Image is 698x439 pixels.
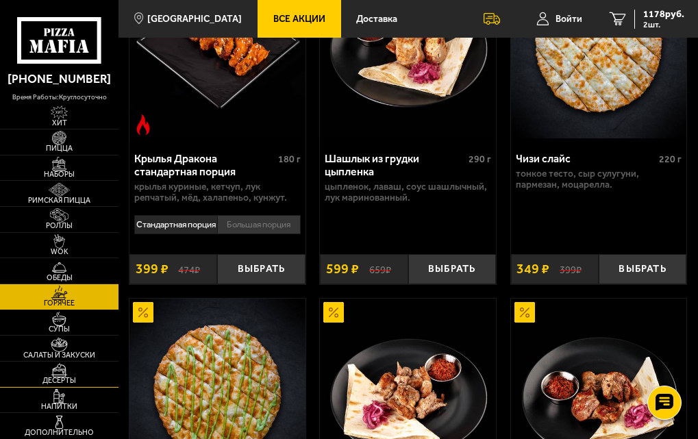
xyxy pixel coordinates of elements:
[217,254,305,284] button: Выбрать
[134,181,301,203] p: крылья куриные, кетчуп, лук репчатый, мёд, халапеньо, кунжут.
[408,254,496,284] button: Выбрать
[325,181,491,203] p: цыпленок, лаваш, соус шашлычный, лук маринованный.
[514,302,535,323] img: Акционный
[560,263,582,275] s: 399 ₽
[178,263,200,275] s: 474 ₽
[133,114,153,135] img: Острое блюдо
[278,153,301,165] span: 180 г
[599,254,686,284] button: Выбрать
[516,262,549,276] span: 349 ₽
[273,14,325,24] span: Все Акции
[217,215,301,234] li: Большая порция
[323,302,344,323] img: Акционный
[556,14,582,24] span: Войти
[469,153,491,165] span: 290 г
[134,152,275,178] div: Крылья Дракона стандартная порция
[516,168,682,190] p: тонкое тесто, сыр сулугуни, пармезан, моцарелла.
[134,215,217,234] li: Стандартная порция
[133,302,153,323] img: Акционный
[369,263,391,275] s: 659 ₽
[326,262,359,276] span: 599 ₽
[325,152,465,178] div: Шашлык из грудки цыпленка
[516,152,656,165] div: Чизи слайс
[136,262,169,276] span: 399 ₽
[147,14,242,24] span: [GEOGRAPHIC_DATA]
[356,14,397,24] span: Доставка
[659,153,682,165] span: 220 г
[643,10,684,19] span: 1178 руб.
[129,210,305,249] div: 0
[643,21,684,29] span: 2 шт.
